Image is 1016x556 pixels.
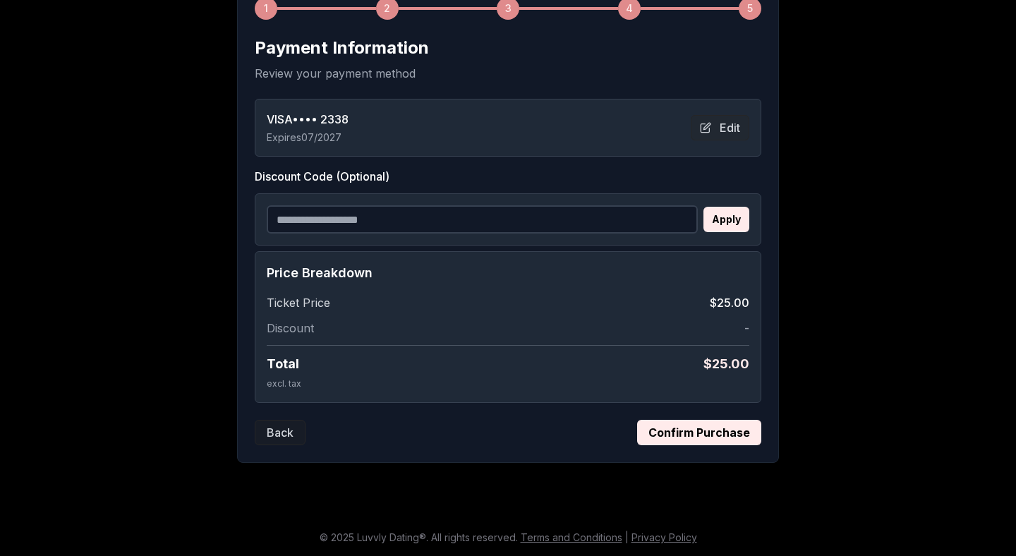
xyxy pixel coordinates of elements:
[267,131,349,145] p: Expires 07/2027
[267,354,299,374] span: Total
[625,531,629,543] span: |
[267,378,301,389] span: excl. tax
[631,531,697,543] a: Privacy Policy
[521,531,622,543] a: Terms and Conditions
[267,320,314,337] span: Discount
[691,115,749,140] button: Edit
[703,207,749,232] button: Apply
[255,65,761,82] p: Review your payment method
[255,168,761,185] label: Discount Code (Optional)
[267,294,330,311] span: Ticket Price
[703,354,749,374] span: $ 25.00
[710,294,749,311] span: $25.00
[255,420,306,445] button: Back
[267,111,349,128] span: VISA •••• 2338
[744,320,749,337] span: -
[637,420,761,445] button: Confirm Purchase
[267,263,749,283] h4: Price Breakdown
[255,37,761,59] h2: Payment Information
